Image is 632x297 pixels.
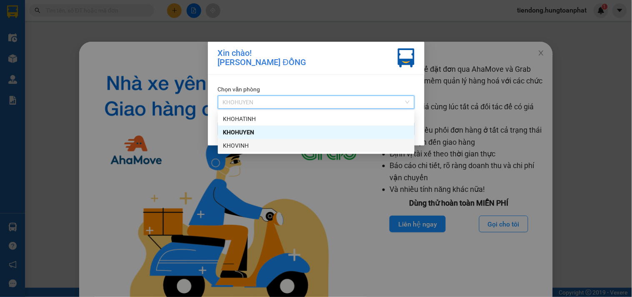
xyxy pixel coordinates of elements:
div: KHOHATINH [218,112,415,126]
img: vxr-icon [398,48,415,68]
div: KHOVINH [218,139,415,152]
div: KHOVINH [223,141,410,150]
div: Xin chào! [PERSON_NAME] ĐỒNG [218,48,306,68]
div: Chọn văn phòng [218,85,415,94]
div: KHOHUYEN [218,126,415,139]
div: KHOHUYEN [223,128,410,137]
span: KHOHUYEN [223,96,410,108]
div: KHOHATINH [223,114,410,123]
